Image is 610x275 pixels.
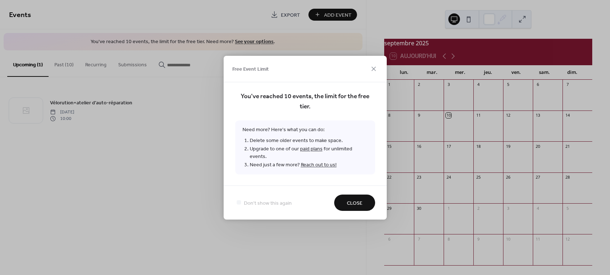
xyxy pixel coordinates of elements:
[347,199,362,207] span: Close
[250,161,368,169] li: Need just a few more?
[235,120,375,174] span: Need more? Here's what you can do:
[232,66,269,73] span: Free Event Limit
[250,136,368,145] li: Delete some older events to make space.
[334,195,375,211] button: Close
[301,160,337,170] a: Reach out to us!
[244,199,292,207] span: Don't show this again
[300,144,323,154] a: paid plans
[235,91,375,112] span: You've reached 10 events, the limit for the free tier.
[250,145,368,161] li: Upgrade to one of our for unlimited events.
